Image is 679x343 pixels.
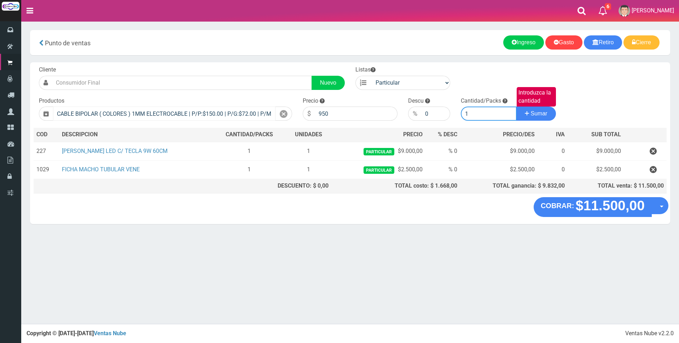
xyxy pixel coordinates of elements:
[62,148,168,154] a: [PERSON_NAME] LED C/ TECLA 9W 60CM
[45,39,91,47] span: Punto de ventas
[531,110,547,116] span: Sumar
[59,128,213,142] th: DES
[408,107,422,121] div: %
[286,161,331,179] td: 1
[632,7,674,14] span: [PERSON_NAME]
[584,35,622,50] a: Retiro
[461,107,517,121] input: Cantidad
[568,161,624,179] td: $2.500,00
[591,131,621,139] span: SUB TOTAL
[52,76,312,90] input: Consumidor Final
[27,330,126,337] strong: Copyright © [DATE]-[DATE]
[312,76,345,90] a: Nuevo
[425,142,460,161] td: % 0
[538,142,568,161] td: 0
[331,161,426,179] td: $2.500,00
[303,107,315,121] div: $
[72,131,98,138] span: CRIPCION
[619,5,630,17] img: User Image
[39,97,64,105] label: Productos
[422,107,450,121] input: 000
[53,107,275,121] input: Introduzca el nombre del producto
[545,35,582,50] a: Gasto
[303,97,318,105] label: Precio
[39,66,56,74] label: Cliente
[213,161,286,179] td: 1
[355,66,376,74] label: Listas
[460,161,538,179] td: $2.500,00
[408,97,424,105] label: Descu
[576,198,645,213] strong: $11.500,00
[570,182,664,190] div: TOTAL venta: $ 11.500,00
[403,131,423,139] span: PRECIO
[364,148,394,155] span: Particular
[516,107,556,121] button: Sumar
[315,107,397,121] input: 000
[461,97,501,105] label: Cantidad/Packs
[62,166,140,173] a: FICHA MACHO TUBULAR VENE
[94,330,126,337] a: Ventas Nube
[364,166,394,174] span: Particular
[2,2,19,11] img: Logo grande
[623,35,660,50] a: Cierre
[568,142,624,161] td: $9.000,00
[286,128,331,142] th: UNIDADES
[331,142,426,161] td: $9.000,00
[625,330,674,338] div: Ventas Nube v2.2.0
[460,142,538,161] td: $9.000,00
[425,161,460,179] td: % 0
[556,131,565,138] span: IVA
[34,142,59,161] td: 227
[286,142,331,161] td: 1
[215,182,328,190] div: DESCUENTO: $ 0,00
[605,3,611,10] span: 6
[213,128,286,142] th: CANTIDAD/PACKS
[517,87,556,107] label: Introduzca la cantidad
[503,131,535,138] span: PRECIO/DES
[213,142,286,161] td: 1
[503,35,544,50] a: Ingreso
[541,202,574,210] strong: COBRAR:
[34,128,59,142] th: COD
[538,161,568,179] td: 0
[534,197,652,217] button: COBRAR: $11.500,00
[463,182,565,190] div: TOTAL ganancia: $ 9.832,00
[334,182,458,190] div: TOTAL costo: $ 1.668,00
[438,131,457,138] span: % DESC
[34,161,59,179] td: 1029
